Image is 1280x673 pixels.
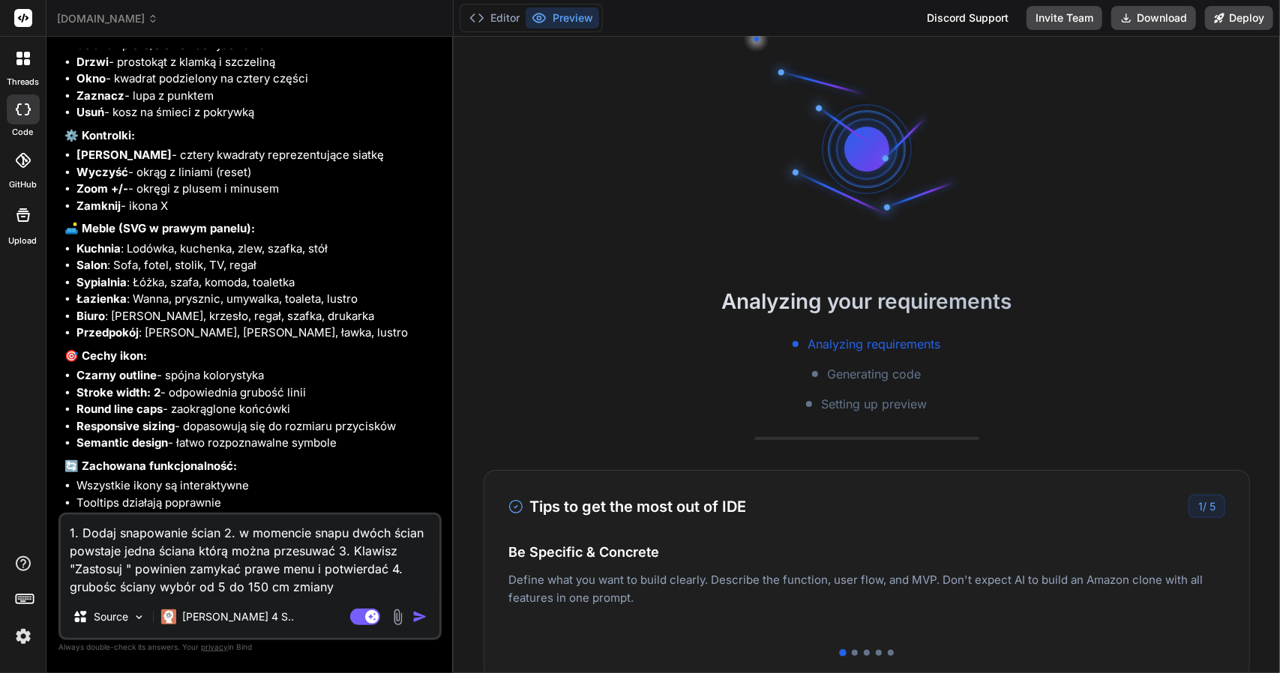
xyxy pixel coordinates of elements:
[76,308,439,325] li: : [PERSON_NAME], krzesło, regał, szafka, drukarka
[64,348,147,363] strong: 🎯 Cechy ikon:
[76,105,104,119] strong: Usuń
[508,542,1225,562] h4: Be Specific & Concrete
[76,368,157,382] strong: Czarny outline
[76,165,128,179] strong: Wyczyść
[76,291,439,308] li: : Wanna, prysznic, umywalka, toaleta, lustro
[76,325,139,339] strong: Przedpokój
[76,181,439,198] li: - okręgi z plusem i minusem
[58,640,442,654] p: Always double-check its answers. Your in Bind
[76,70,439,88] li: - kwadrat podzielony na cztery części
[389,609,406,626] img: attachment
[76,88,124,103] strong: Zaznacz
[463,7,526,28] button: Editor
[182,609,294,624] p: [PERSON_NAME] 4 S..
[76,477,439,495] li: Wszystkie ikony są interaktywne
[94,609,128,624] p: Source
[76,418,439,435] li: - dopasowują się do rozmiaru przycisków
[76,88,439,105] li: - lupa z punktem
[918,6,1018,30] div: Discord Support
[76,164,439,181] li: - okrąg z liniami (reset)
[454,286,1280,317] h2: Analyzing your requirements
[827,365,921,383] span: Generating code
[76,274,439,292] li: : Łóżka, szafa, komoda, toaletka
[821,395,927,413] span: Setting up preview
[508,495,746,518] h3: Tips to get the most out of IDE
[76,402,163,416] strong: Round line caps
[1198,500,1203,513] span: 1
[76,275,127,289] strong: Sypialnia
[76,401,439,418] li: - zaokrąglone końcówki
[201,642,228,651] span: privacy
[76,367,439,384] li: - spójna kolorystyka
[76,257,439,274] li: : Sofa, fotel, stolik, TV, regał
[76,241,439,258] li: : Lodówka, kuchenka, zlew, szafka, stół
[76,385,160,399] strong: Stroke width: 2
[76,241,121,256] strong: Kuchnia
[76,292,127,306] strong: Łazienka
[76,384,439,402] li: - odpowiednia grubość linii
[9,178,37,191] label: GitHub
[76,258,107,272] strong: Salon
[13,126,34,139] label: code
[76,104,439,121] li: - kosz na śmieci z pokrywką
[1189,495,1225,518] div: /
[76,147,439,164] li: - cztery kwadraty reprezentujące siatkę
[64,459,237,473] strong: 🔄 Zachowana funkcjonalność:
[412,609,427,624] img: icon
[76,55,109,69] strong: Drzwi
[64,128,135,142] strong: ⚙️ Kontrolki:
[76,325,439,342] li: : [PERSON_NAME], [PERSON_NAME], ławka, lustro
[1210,500,1216,513] span: 5
[1205,6,1273,30] button: Deploy
[161,609,176,624] img: Claude 4 Sonnet
[76,71,106,85] strong: Okno
[76,435,168,450] strong: Semantic design
[133,611,145,624] img: Pick Models
[1027,6,1102,30] button: Invite Team
[76,148,172,162] strong: [PERSON_NAME]
[76,54,439,71] li: - prostokąt z klamką i szczeliną
[76,309,105,323] strong: Biuro
[57,11,158,26] span: [DOMAIN_NAME]
[7,76,39,88] label: threads
[76,181,128,196] strong: Zoom +/-
[76,419,175,433] strong: Responsive sizing
[76,511,439,528] li: Style hover i active zachowane
[1111,6,1196,30] button: Download
[9,235,37,247] label: Upload
[64,221,255,235] strong: 🛋️ Meble (SVG w prawym panelu):
[76,495,439,512] li: Tooltips działają poprawnie
[76,198,439,215] li: - ikona X
[76,435,439,452] li: - łatwo rozpoznawalne symbole
[76,199,121,213] strong: Zamknij
[61,515,439,596] textarea: 1. Dodaj snapowanie ścian 2. w momencie snapu dwóch ścian powstaje jedna ściana którą można przes...
[808,335,940,353] span: Analyzing requirements
[10,624,36,649] img: settings
[526,7,599,28] button: Preview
